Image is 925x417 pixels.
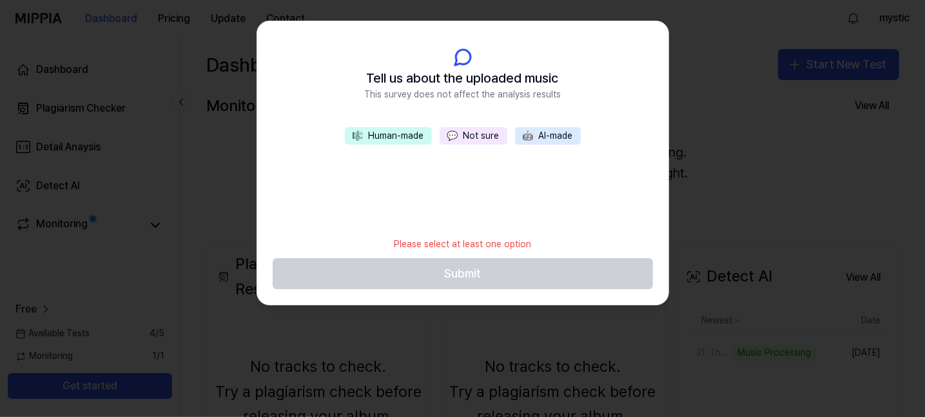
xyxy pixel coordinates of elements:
[447,130,458,141] span: 💬
[367,68,559,88] span: Tell us about the uploaded music
[440,127,507,145] button: 💬Not sure
[353,130,364,141] span: 🎼
[523,130,534,141] span: 🤖
[386,230,539,259] div: Please select at least one option
[364,88,561,101] span: This survey does not affect the analysis results
[515,127,581,145] button: 🤖AI-made
[345,127,432,145] button: 🎼Human-made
